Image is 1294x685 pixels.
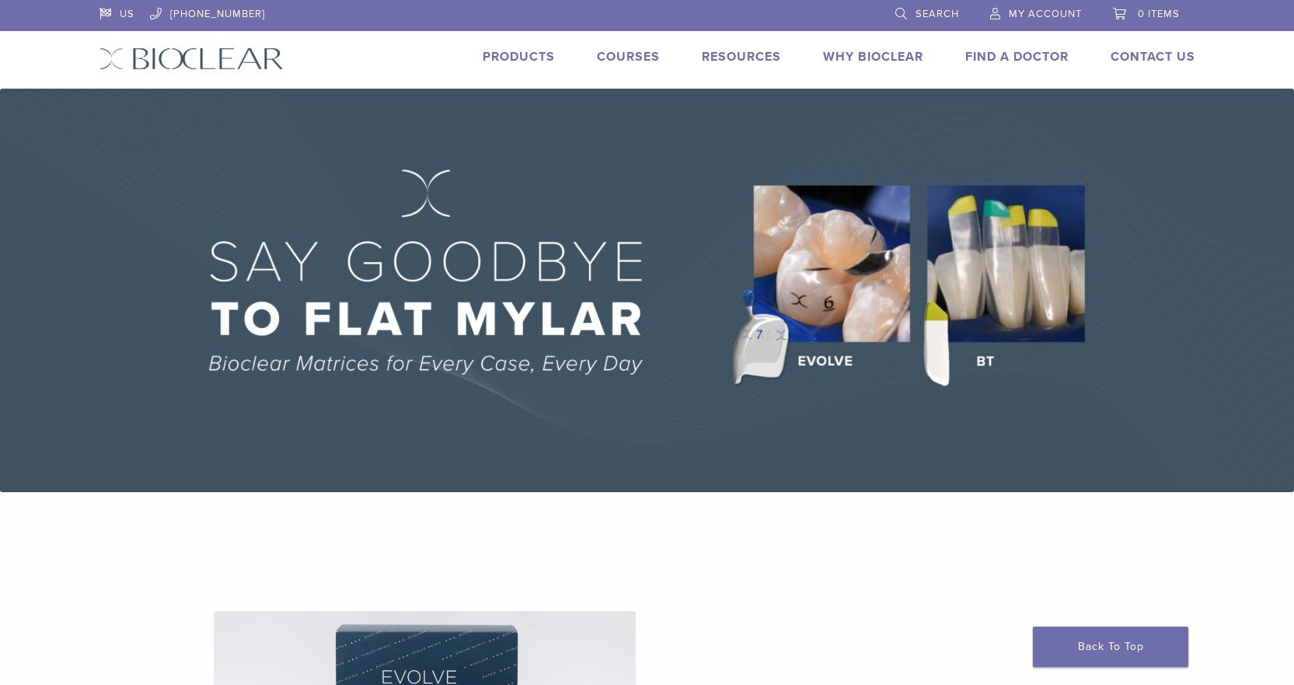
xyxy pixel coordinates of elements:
a: Back To Top [1033,627,1188,667]
a: Find A Doctor [965,49,1069,65]
a: Contact Us [1111,49,1195,65]
img: Bioclear [99,47,284,70]
a: Resources [702,49,781,65]
span: My Account [1009,8,1082,20]
span: Search [916,8,959,20]
a: Why Bioclear [823,49,923,65]
span: 0 items [1138,8,1180,20]
a: Products [483,49,555,65]
a: Courses [597,49,660,65]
